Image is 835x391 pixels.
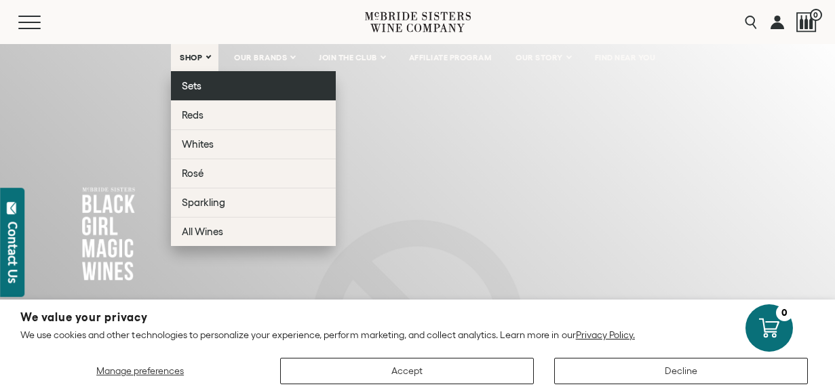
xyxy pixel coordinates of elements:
[182,226,223,237] span: All Wines
[507,44,579,71] a: OUR STORY
[516,53,563,62] span: OUR STORY
[171,71,336,100] a: Sets
[182,197,225,208] span: Sparkling
[225,44,303,71] a: OUR BRANDS
[171,129,336,159] a: Whites
[409,53,492,62] span: AFFILIATE PROGRAM
[171,188,336,217] a: Sparkling
[18,16,67,29] button: Mobile Menu Trigger
[595,53,656,62] span: FIND NEAR YOU
[182,167,203,179] span: Rosé
[182,80,201,91] span: Sets
[171,159,336,188] a: Rosé
[20,312,815,323] h2: We value your privacy
[6,222,20,283] div: Contact Us
[310,44,393,71] a: JOIN THE CLUB
[400,44,501,71] a: AFFILIATE PROGRAM
[20,358,260,384] button: Manage preferences
[280,358,534,384] button: Accept
[96,365,184,376] span: Manage preferences
[182,109,203,121] span: Reds
[234,53,287,62] span: OUR BRANDS
[586,44,665,71] a: FIND NEAR YOU
[182,138,214,150] span: Whites
[576,329,635,340] a: Privacy Policy.
[776,304,793,321] div: 0
[810,9,822,21] span: 0
[319,53,377,62] span: JOIN THE CLUB
[180,53,203,62] span: SHOP
[171,44,218,71] a: SHOP
[20,329,815,341] p: We use cookies and other technologies to personalize your experience, perform marketing, and coll...
[171,100,336,129] a: Reds
[554,358,808,384] button: Decline
[171,217,336,246] a: All Wines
